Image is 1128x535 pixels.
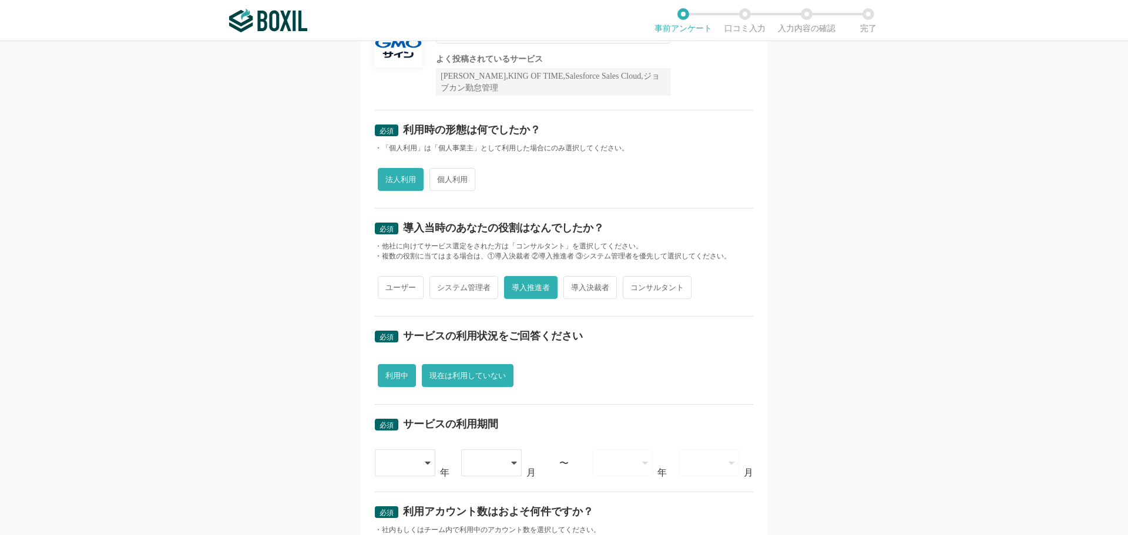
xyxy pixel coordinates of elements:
[380,333,394,341] span: 必須
[652,8,714,33] li: 事前アンケート
[380,421,394,429] span: 必須
[375,525,753,535] div: ・社内もしくはチーム内で利用中のアカウント数を選択してください。
[375,241,753,251] div: ・他社に向けてサービス選定をされた方は「コンサルタント」を選択してください。
[440,468,449,477] div: 年
[375,143,753,153] div: ・「個人利用」は「個人事業主」として利用した場合にのみ選択してください。
[714,8,775,33] li: 口コミ入力
[403,419,498,429] div: サービスの利用期間
[403,331,583,341] div: サービスの利用状況をご回答ください
[380,225,394,233] span: 必須
[526,468,536,477] div: 月
[375,251,753,261] div: ・複数の役割に当てはまる場合は、①導入決裁者 ②導入推進者 ③システム管理者を優先して選択してください。
[436,68,671,96] div: [PERSON_NAME],KING OF TIME,Salesforce Sales Cloud,ジョブカン勤怠管理
[657,468,667,477] div: 年
[429,276,498,299] span: システム管理者
[378,276,424,299] span: ユーザー
[422,364,513,387] span: 現在は利用していない
[378,168,424,191] span: 法人利用
[436,55,671,63] div: よく投稿されているサービス
[559,459,569,468] div: 〜
[380,509,394,517] span: 必須
[429,168,475,191] span: 個人利用
[403,125,540,135] div: 利用時の形態は何でしたか？
[837,8,899,33] li: 完了
[775,8,837,33] li: 入力内容の確認
[623,276,691,299] span: コンサルタント
[403,223,604,233] div: 導入当時のあなたの役割はなんでしたか？
[744,468,753,477] div: 月
[378,364,416,387] span: 利用中
[504,276,558,299] span: 導入推進者
[403,506,593,517] div: 利用アカウント数はおよそ何件ですか？
[229,9,307,32] img: ボクシルSaaS_ロゴ
[380,127,394,135] span: 必須
[563,276,617,299] span: 導入決裁者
